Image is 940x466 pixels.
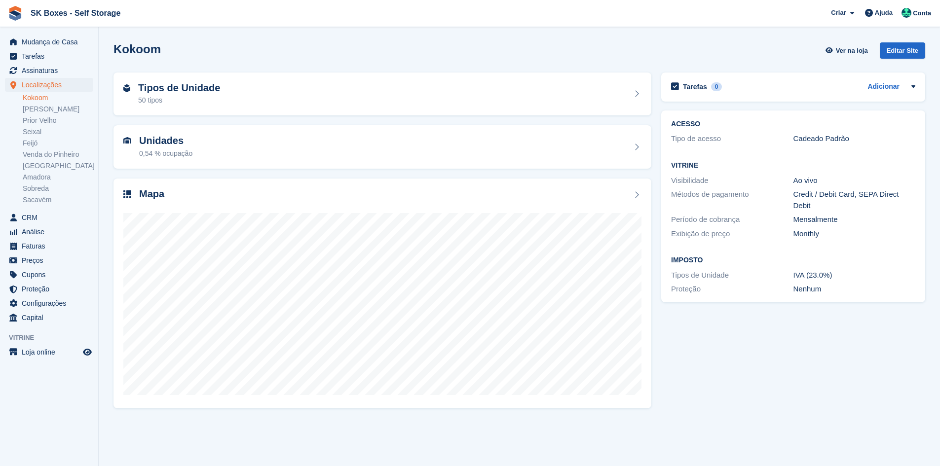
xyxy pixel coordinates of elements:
[793,214,915,225] div: Mensalmente
[123,137,131,144] img: unit-icn-7be61d7bf1b0ce9d3e12c5938cc71ed9869f7b940bace4675aadf7bd6d80202e.svg
[22,268,81,282] span: Cupons
[9,333,98,343] span: Vitrine
[138,82,220,94] h2: Tipos de Unidade
[22,78,81,92] span: Localizações
[683,82,707,91] h2: Tarefas
[23,184,93,193] a: Sobreda
[23,93,93,103] a: Kokoom
[5,239,93,253] a: menu
[23,161,93,171] a: [GEOGRAPHIC_DATA]
[22,211,81,224] span: CRM
[824,42,871,59] a: Ver na loja
[5,268,93,282] a: menu
[671,284,793,295] div: Proteção
[902,8,911,18] img: SK Boxes - Comercial
[139,188,164,200] h2: Mapa
[22,35,81,49] span: Mudança de Casa
[793,228,915,240] div: Monthly
[671,120,915,128] h2: ACESSO
[23,173,93,182] a: Amadora
[22,282,81,296] span: Proteção
[867,81,900,93] a: Adicionar
[671,175,793,186] div: Visibilidade
[8,6,23,21] img: stora-icon-8386f47178a22dfd0bd8f6a31ec36ba5ce8667c1dd55bd0f319d3a0aa187defe.svg
[22,296,81,310] span: Configurações
[836,46,868,56] span: Ver na loja
[5,311,93,324] a: menu
[5,296,93,310] a: menu
[671,270,793,281] div: Tipos de Unidade
[123,190,131,198] img: map-icn-33ee37083ee616e46c38cad1a60f524a97daa1e2b2c8c0bc3eb3415660979fc1.svg
[23,139,93,148] a: Feijó
[23,150,93,159] a: Venda do Pinheiro
[123,84,130,92] img: unit-type-icn-2b2737a686de81e16bb02015468b77c625bbabd49415b5ef34ead5e3b44a266d.svg
[671,133,793,144] div: Tipo de acesso
[5,211,93,224] a: menu
[139,135,192,146] h2: Unidades
[793,189,915,211] div: Credit / Debit Card, SEPA Direct Debit
[671,256,915,264] h2: Imposto
[5,225,93,239] a: menu
[711,82,722,91] div: 0
[671,228,793,240] div: Exibição de preço
[113,179,651,409] a: Mapa
[113,42,161,56] h2: Kokoom
[22,253,81,267] span: Preços
[113,72,651,116] a: Tipos de Unidade 50 tipos
[793,270,915,281] div: IVA (23.0%)
[671,189,793,211] div: Métodos de pagamento
[22,64,81,77] span: Assinaturas
[23,127,93,137] a: Seixal
[913,8,931,18] span: Conta
[5,35,93,49] a: menu
[793,175,915,186] div: Ao vivo
[23,105,93,114] a: [PERSON_NAME]
[138,95,220,106] div: 50 tipos
[793,133,915,144] div: Cadeado Padrão
[5,64,93,77] a: menu
[671,162,915,170] h2: Vitrine
[27,5,124,21] a: SK Boxes - Self Storage
[5,282,93,296] a: menu
[5,49,93,63] a: menu
[5,78,93,92] a: menu
[23,195,93,205] a: Sacavém
[880,42,925,63] a: Editar Site
[23,116,93,125] a: Prior Velho
[671,214,793,225] div: Período de cobrança
[880,42,925,59] div: Editar Site
[5,253,93,267] a: menu
[831,8,846,18] span: Criar
[22,239,81,253] span: Faturas
[22,311,81,324] span: Capital
[113,125,651,169] a: Unidades 0,54 % ocupação
[22,345,81,359] span: Loja online
[139,148,192,159] div: 0,54 % ocupação
[22,49,81,63] span: Tarefas
[793,284,915,295] div: Nenhum
[875,8,893,18] span: Ajuda
[5,345,93,359] a: menu
[22,225,81,239] span: Análise
[81,346,93,358] a: Loja de pré-visualização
